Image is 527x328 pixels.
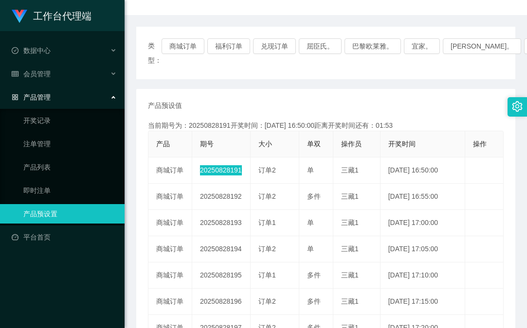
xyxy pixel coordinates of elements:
span: 单双 [307,140,321,148]
a: 产品预设置 [23,204,117,224]
td: 20250828191 [192,157,251,184]
a: 即时注单 [23,181,117,200]
font: 产品管理 [23,93,51,101]
span: 订单2 [258,245,276,253]
span: 类型： [148,38,162,68]
span: 产品预设值 [148,101,182,111]
i: 图标： check-circle-o [12,47,18,54]
a: 产品列表 [23,157,117,177]
span: 操作员 [341,140,362,148]
td: 20250828192 [192,184,251,210]
td: 商城订单 [148,262,192,289]
button: 宜家。 [404,38,440,54]
i: 图标： AppStore-O [12,94,18,101]
button: 兑现订单 [253,38,296,54]
td: 商城订单 [148,210,192,236]
td: 三藏1 [333,157,381,184]
button: [PERSON_NAME]。 [443,38,521,54]
td: [DATE] 17:10:00 [381,262,466,289]
span: 产品 [156,140,170,148]
span: 多件 [307,297,321,305]
td: 三藏1 [333,289,381,315]
button: 福利订单 [207,38,250,54]
a: 图标： 仪表板平台首页 [12,227,117,247]
span: 多件 [307,271,321,279]
span: 大小 [258,140,272,148]
span: 订单2 [258,192,276,200]
td: 20250828195 [192,262,251,289]
td: 商城订单 [148,289,192,315]
td: 20250828194 [192,236,251,262]
span: 操作 [473,140,487,148]
button: 屈臣氏。 [299,38,342,54]
button: 商城订单 [162,38,204,54]
span: 多件 [307,192,321,200]
span: 期号 [200,140,214,148]
i: 图标： 设置 [512,101,523,112]
span: 订单2 [258,297,276,305]
span: 单 [307,245,314,253]
td: 商城订单 [148,157,192,184]
img: logo.9652507e.png [12,10,27,23]
td: 三藏1 [333,210,381,236]
td: 20250828193 [192,210,251,236]
span: 单 [307,219,314,226]
i: 图标： table [12,70,18,77]
td: [DATE] 17:15:00 [381,289,466,315]
span: 订单1 [258,219,276,226]
td: [DATE] 17:00:00 [381,210,466,236]
span: 开奖时间 [388,140,416,148]
td: 20250828196 [192,289,251,315]
td: 三藏1 [333,262,381,289]
a: 注单管理 [23,134,117,154]
h1: 工作台代理端 [33,0,91,32]
td: 商城订单 [148,184,192,210]
button: 巴黎欧莱雅。 [345,38,401,54]
td: [DATE] 16:50:00 [381,157,466,184]
span: 订单1 [258,271,276,279]
td: 三藏1 [333,184,381,210]
td: [DATE] 16:55:00 [381,184,466,210]
font: 数据中心 [23,47,51,54]
a: 工作台代理端 [12,12,91,19]
td: 商城订单 [148,236,192,262]
div: 当前期号为：20250828191开奖时间：[DATE] 16:50:00距离开奖时间还有：01:53 [148,121,504,131]
span: 单 [307,166,314,174]
td: [DATE] 17:05:00 [381,236,466,262]
a: 开奖记录 [23,111,117,130]
td: 三藏1 [333,236,381,262]
span: 订单2 [258,166,276,174]
font: 会员管理 [23,70,51,78]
